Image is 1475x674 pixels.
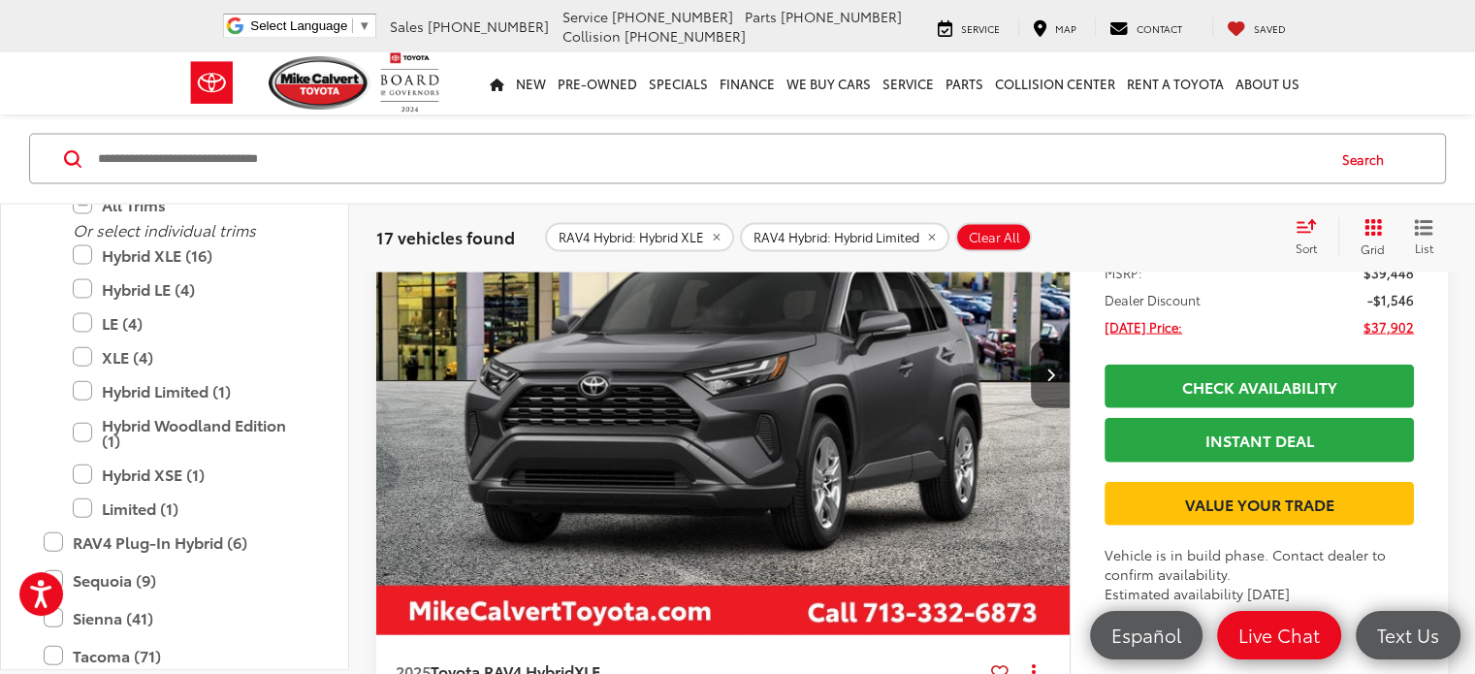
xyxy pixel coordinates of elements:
[390,16,424,36] span: Sales
[44,562,305,596] label: Sequoia (9)
[73,272,305,305] label: Hybrid LE (4)
[376,225,515,248] span: 17 vehicles found
[1229,623,1330,647] span: Live Chat
[781,52,877,114] a: WE BUY CARS
[1105,418,1414,462] a: Instant Deal
[1018,17,1091,37] a: Map
[1367,623,1449,647] span: Text Us
[940,52,989,114] a: Parts
[1363,317,1414,337] span: $37,902
[1324,135,1412,183] button: Search
[1031,340,1070,408] button: Next image
[73,238,305,272] label: Hybrid XLE (16)
[1105,290,1201,309] span: Dealer Discount
[955,223,1032,252] button: Clear All
[73,305,305,339] label: LE (4)
[73,373,305,407] label: Hybrid Limited (1)
[73,339,305,373] label: XLE (4)
[625,26,746,46] span: [PHONE_NUMBER]
[781,7,902,26] span: [PHONE_NUMBER]
[643,52,714,114] a: Specials
[44,600,305,634] label: Sienna (41)
[545,223,734,252] button: remove RAV4%20Hybrid: Hybrid%20XLE
[562,7,608,26] span: Service
[96,136,1324,182] input: Search by Make, Model, or Keyword
[1105,317,1182,337] span: [DATE] Price:
[714,52,781,114] a: Finance
[1102,623,1191,647] span: Español
[559,230,704,245] span: RAV4 Hybrid: Hybrid XLE
[250,18,347,33] span: Select Language
[989,52,1121,114] a: Collision Center
[923,17,1014,37] a: Service
[754,230,919,245] span: RAV4 Hybrid: Hybrid Limited
[552,52,643,114] a: Pre-Owned
[358,18,370,33] span: ▼
[375,114,1072,635] div: 2025 Toyota RAV4 Hybrid Hybrid XLE 0
[1367,290,1414,309] span: -$1,546
[1137,21,1182,36] span: Contact
[44,638,305,672] label: Tacoma (71)
[1121,52,1230,114] a: Rent a Toyota
[562,26,621,46] span: Collision
[510,52,552,114] a: New
[1230,52,1305,114] a: About Us
[250,18,370,33] a: Select Language​
[877,52,940,114] a: Service
[1361,241,1385,257] span: Grid
[1217,611,1341,659] a: Live Chat
[1105,365,1414,408] a: Check Availability
[1399,218,1448,257] button: List View
[1414,240,1433,256] span: List
[73,407,305,457] label: Hybrid Woodland Edition (1)
[484,52,510,114] a: Home
[1338,218,1399,257] button: Grid View
[73,217,256,240] i: Or select individual trims
[740,223,949,252] button: remove RAV4%20Hybrid: Hybrid%20Limited
[1105,482,1414,526] a: Value Your Trade
[745,7,777,26] span: Parts
[1095,17,1197,37] a: Contact
[1105,545,1414,603] div: Vehicle is in build phase. Contact dealer to confirm availability. Estimated availability [DATE]
[1090,611,1202,659] a: Español
[961,21,1000,36] span: Service
[73,457,305,491] label: Hybrid XSE (1)
[1055,21,1076,36] span: Map
[375,114,1072,635] a: 2025 Toyota RAV4 Hybrid Hybrid XLE2025 Toyota RAV4 Hybrid Hybrid XLE2025 Toyota RAV4 Hybrid Hybri...
[1254,21,1286,36] span: Saved
[1296,240,1317,256] span: Sort
[612,7,733,26] span: [PHONE_NUMBER]
[1212,17,1300,37] a: My Saved Vehicles
[1286,218,1338,257] button: Select sort value
[352,18,353,33] span: ​
[44,525,305,559] label: RAV4 Plug-In Hybrid (6)
[73,491,305,525] label: Limited (1)
[1356,611,1460,659] a: Text Us
[176,51,248,114] img: Toyota
[969,230,1020,245] span: Clear All
[269,56,371,110] img: Mike Calvert Toyota
[428,16,549,36] span: [PHONE_NUMBER]
[375,114,1072,636] img: 2025 Toyota RAV4 Hybrid Hybrid XLE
